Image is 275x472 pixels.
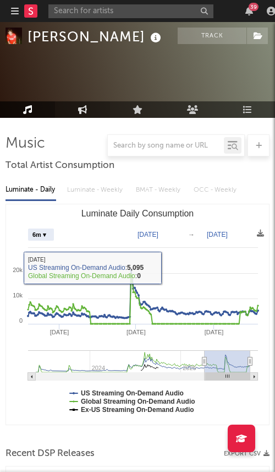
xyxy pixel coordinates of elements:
text: Ex-US Streaming On-Demand Audio [81,406,194,414]
text: [DATE] [50,329,69,335]
button: Export CSV [224,451,269,457]
text: 0 [19,317,23,324]
text: Global Streaming On-Demand Audio [81,398,195,405]
text: [DATE] [127,329,146,335]
text: Luminate Daily Consumption [81,209,194,218]
text: [DATE] [205,329,224,335]
svg: Luminate Daily Consumption [6,204,269,425]
div: [PERSON_NAME] [28,28,164,46]
div: 39 [249,3,258,11]
span: Recent DSP Releases [5,447,95,460]
text: → [188,231,195,238]
text: [DATE] [137,231,158,238]
text: US Streaming On-Demand Audio [81,389,184,397]
text: [DATE] [207,231,228,238]
button: 39 [245,7,253,15]
input: Search by song name or URL [108,142,224,150]
button: Track [178,28,246,44]
text: 10k [13,292,23,299]
span: Total Artist Consumption [5,159,114,172]
input: Search for artists [48,4,213,18]
text: 20k [13,267,23,273]
div: Luminate - Daily [5,181,56,199]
